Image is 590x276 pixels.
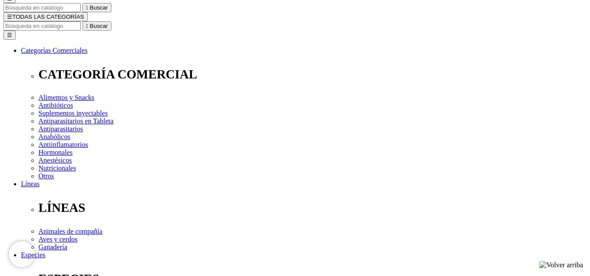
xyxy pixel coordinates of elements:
[21,180,40,187] a: Líneas
[38,228,103,235] a: Animales de compañía
[90,23,108,29] span: Buscar
[3,31,16,40] button: ☰
[83,3,111,12] button:  Buscar
[9,241,35,267] iframe: Brevo live chat
[83,21,111,31] button:  Buscar
[38,172,54,180] a: Otros
[38,157,72,164] a: Anestésicos
[38,109,108,117] a: Suplementos inyectables
[86,23,88,29] i: 
[7,14,12,20] span: ☰
[38,125,83,133] a: Antiparasitarios
[38,201,587,215] p: LÍNEAS
[38,164,76,172] a: Nutricionales
[38,235,77,243] a: Aves y cerdos
[21,47,87,54] a: Categorías Comerciales
[38,149,72,156] a: Hormonales
[38,117,114,125] a: Antiparasitarios en Tableta
[3,12,88,21] button: ☰TODAS LAS CATEGORÍAS
[86,4,88,11] i: 
[38,94,94,101] a: Alimentos y Snacks
[38,67,587,82] p: CATEGORÍA COMERCIAL
[3,3,81,12] input: Buscar
[90,4,108,11] span: Buscar
[38,141,88,148] a: Antiinflamatorios
[38,133,70,140] a: Anabólicos
[21,251,45,259] a: Especies
[38,102,73,109] a: Antibióticos
[3,21,81,31] input: Buscar
[38,243,67,251] a: Ganadería
[539,261,583,269] img: Volver arriba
